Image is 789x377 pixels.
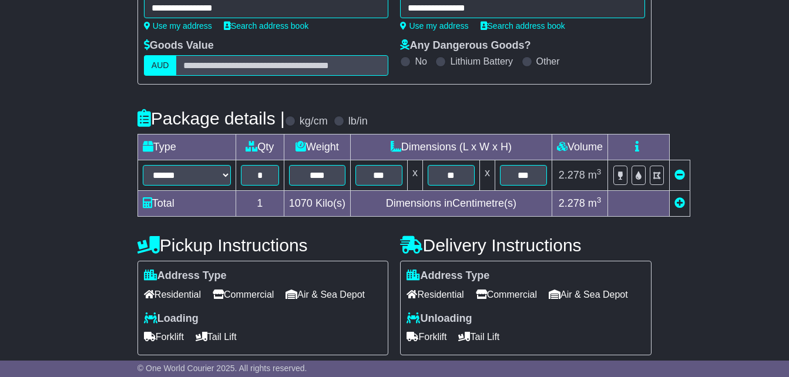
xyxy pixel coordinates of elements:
td: Qty [236,134,284,160]
label: Lithium Battery [450,56,513,67]
td: Kilo(s) [284,191,350,217]
td: Volume [552,134,607,160]
span: 1070 [289,197,313,209]
label: No [415,56,427,67]
td: Dimensions in Centimetre(s) [350,191,552,217]
span: Tail Lift [196,328,237,346]
label: Unloading [407,312,472,325]
span: Tail Lift [458,328,499,346]
span: Forklift [144,328,184,346]
span: Commercial [213,285,274,304]
td: Type [137,134,236,160]
span: Residential [144,285,201,304]
td: Total [137,191,236,217]
a: Remove this item [674,169,685,181]
label: AUD [144,55,177,76]
td: Dimensions (L x W x H) [350,134,552,160]
span: Residential [407,285,464,304]
td: Weight [284,134,350,160]
td: x [479,160,495,191]
sup: 3 [597,167,602,176]
h4: Pickup Instructions [137,235,389,255]
span: m [588,169,602,181]
h4: Package details | [137,109,285,128]
label: lb/in [348,115,368,128]
span: 2.278 [559,169,585,181]
label: Goods Value [144,39,214,52]
label: Other [536,56,560,67]
label: Loading [144,312,199,325]
span: m [588,197,602,209]
label: kg/cm [300,115,328,128]
a: Search address book [481,21,565,31]
a: Use my address [400,21,468,31]
span: Forklift [407,328,446,346]
span: Commercial [476,285,537,304]
a: Search address book [224,21,308,31]
td: x [407,160,422,191]
label: Address Type [144,270,227,282]
h4: Delivery Instructions [400,235,652,255]
sup: 3 [597,196,602,204]
span: 2.278 [559,197,585,209]
a: Add new item [674,197,685,209]
td: 1 [236,191,284,217]
a: Use my address [144,21,212,31]
label: Any Dangerous Goods? [400,39,531,52]
span: © One World Courier 2025. All rights reserved. [137,363,307,373]
span: Air & Sea Depot [286,285,365,304]
span: Air & Sea Depot [549,285,628,304]
label: Address Type [407,270,489,282]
